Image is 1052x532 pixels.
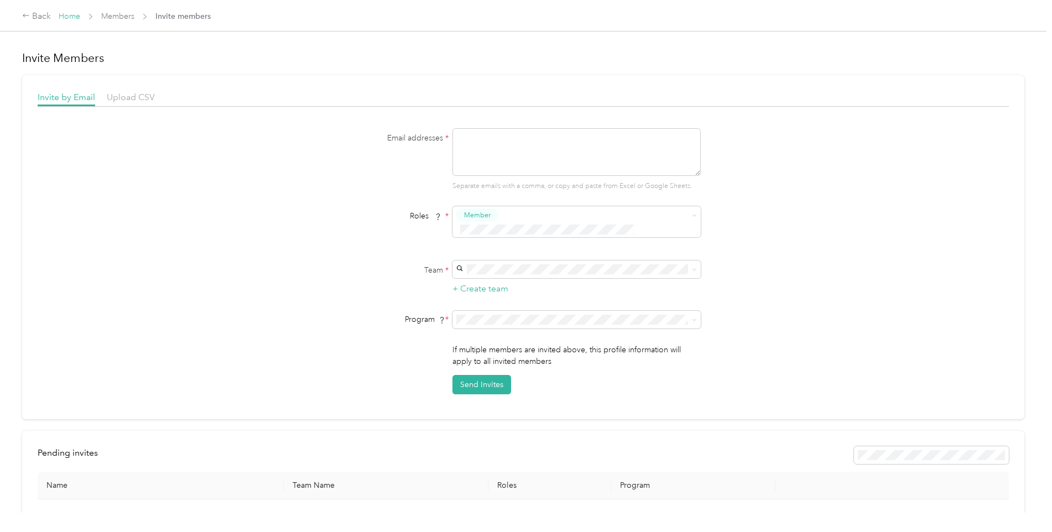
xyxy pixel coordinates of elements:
[452,282,508,296] button: + Create team
[452,375,511,394] button: Send Invites
[488,472,611,499] th: Roles
[38,446,106,464] div: left-menu
[155,11,211,22] span: Invite members
[101,12,134,21] a: Members
[38,472,284,499] th: Name
[284,472,488,499] th: Team Name
[990,470,1052,532] iframe: Everlance-gr Chat Button Frame
[107,92,155,102] span: Upload CSV
[310,264,449,276] label: Team
[38,446,1009,464] div: info-bar
[406,207,445,225] span: Roles
[456,208,498,222] button: Member
[310,132,449,144] label: Email addresses
[611,472,775,499] th: Program
[38,447,98,458] span: Pending invites
[464,210,491,220] span: Member
[38,92,95,102] span: Invite by Email
[22,50,1024,66] h1: Invite Members
[854,446,1009,464] div: Resend all invitations
[59,12,80,21] a: Home
[22,10,51,23] div: Back
[452,344,701,367] p: If multiple members are invited above, this profile information will apply to all invited members
[452,181,701,191] p: Separate emails with a comma, or copy and paste from Excel or Google Sheets.
[310,314,449,325] div: Program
